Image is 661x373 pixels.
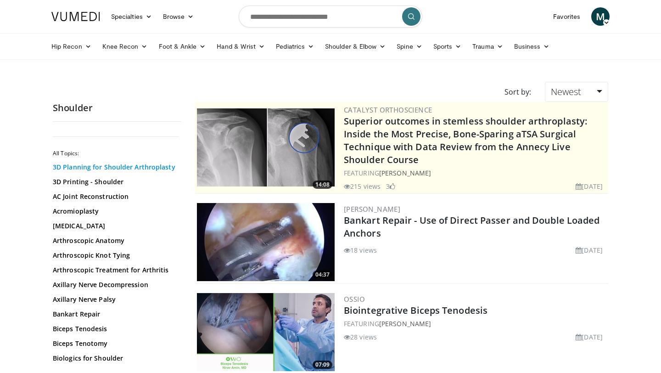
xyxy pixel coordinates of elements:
li: [DATE] [576,245,603,255]
div: FEATURING [344,168,606,178]
img: 9f15458b-d013-4cfd-976d-a83a3859932f.300x170_q85_crop-smart_upscale.jpg [197,108,335,186]
a: Superior outcomes in stemless shoulder arthroplasty: Inside the Most Precise, Bone-Sparing aTSA S... [344,115,587,166]
a: Favorites [548,7,586,26]
a: AC Joint Reconstruction [53,192,177,201]
li: [DATE] [576,181,603,191]
a: [PERSON_NAME] [379,169,431,177]
a: Sports [428,37,467,56]
a: Biointegrative Biceps Tenodesis [344,304,487,316]
a: Arthroscopic Knot Tying [53,251,177,260]
a: Newest [545,82,608,102]
a: Bankart Repair - Use of Direct Passer and Double Loaded Anchors [344,214,600,239]
a: M [591,7,610,26]
a: Hand & Wrist [211,37,270,56]
span: 07:09 [313,361,332,369]
a: Biceps Tenodesis [53,324,177,333]
a: 07:09 [197,293,335,371]
a: [PERSON_NAME] [344,204,400,214]
img: VuMedi Logo [51,12,100,21]
a: Foot & Ankle [153,37,212,56]
span: 04:37 [313,271,332,279]
a: Arthroscopic Anatomy [53,236,177,245]
a: Specialties [106,7,157,26]
li: 215 views [344,181,381,191]
a: Hip Recon [46,37,97,56]
a: Biologics for Shoulder [53,354,177,363]
a: Trauma [467,37,509,56]
a: 3D Printing - Shoulder [53,177,177,186]
a: [PERSON_NAME] [379,319,431,328]
a: Business [509,37,555,56]
li: 3 [386,181,395,191]
div: Sort by: [498,82,538,102]
a: Acromioplasty [53,207,177,216]
li: 18 views [344,245,377,255]
a: [MEDICAL_DATA] [53,221,177,231]
a: 04:37 [197,203,335,281]
a: Bankart Repair [53,310,177,319]
li: [DATE] [576,332,603,342]
a: Axillary Nerve Palsy [53,295,177,304]
a: Axillary Nerve Decompression [53,280,177,289]
span: 14:08 [313,181,332,189]
a: Pediatrics [270,37,319,56]
img: cd449402-123d-47f7-b112-52d159f17939.300x170_q85_crop-smart_upscale.jpg [197,203,335,281]
h2: Shoulder [53,102,181,114]
a: Spine [391,37,427,56]
a: Shoulder & Elbow [319,37,391,56]
a: Catalyst OrthoScience [344,105,432,114]
a: Arthroscopic Treatment for Arthritis [53,266,177,275]
img: f54b0be7-13b6-4977-9a5b-cecc55ea2090.300x170_q85_crop-smart_upscale.jpg [197,293,335,371]
a: Browse [157,7,200,26]
span: Newest [551,85,581,98]
a: Knee Recon [97,37,153,56]
a: Biceps Tenotomy [53,339,177,348]
a: 3D Planning for Shoulder Arthroplasty [53,163,177,172]
a: OSSIO [344,294,365,304]
input: Search topics, interventions [239,6,422,28]
li: 28 views [344,332,377,342]
div: FEATURING [344,319,606,328]
h2: All Topics: [53,150,179,157]
a: 14:08 [197,108,335,186]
